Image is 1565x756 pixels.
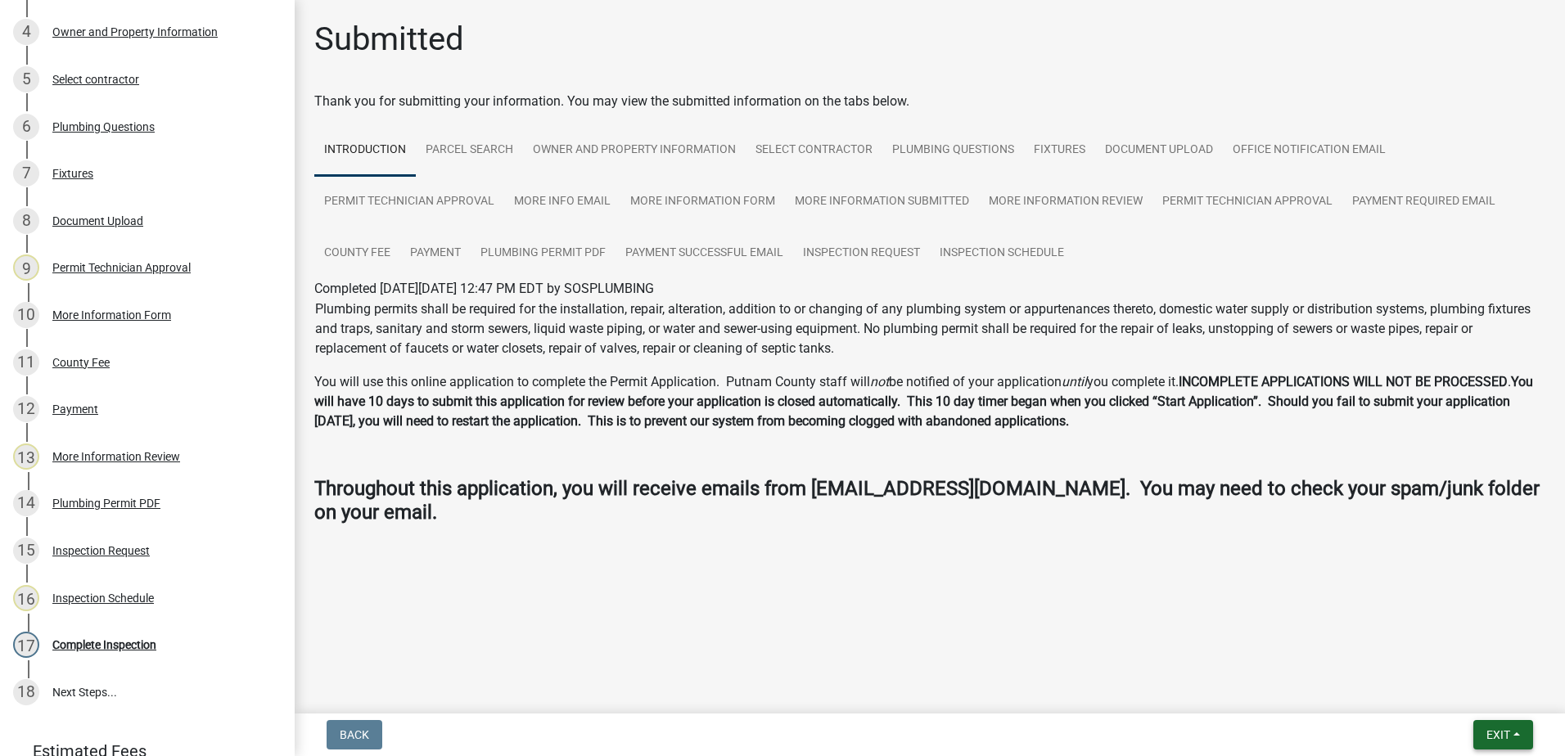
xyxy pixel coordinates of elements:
a: Fixtures [1024,124,1095,177]
div: 14 [13,490,39,516]
a: Payment Required Email [1342,176,1505,228]
div: More Information Review [52,451,180,462]
button: Back [327,720,382,749]
div: 13 [13,443,39,470]
div: 4 [13,19,39,45]
a: Permit Technician Approval [314,176,504,228]
div: Select contractor [52,74,139,85]
a: Plumbing Questions [882,124,1024,177]
i: not [870,374,889,389]
strong: Throughout this application, you will receive emails from [EMAIL_ADDRESS][DOMAIN_NAME]. You may n... [314,477,1540,524]
div: County Fee [52,357,110,368]
div: Fixtures [52,168,93,179]
a: More Information Submitted [785,176,979,228]
a: Payment Successful Email [616,227,793,280]
div: 9 [13,254,39,281]
a: Introduction [314,124,416,177]
i: until [1062,374,1087,389]
div: 8 [13,208,39,234]
td: Plumbing permits shall be required for the installation, repair, alteration, addition to or chang... [314,299,1545,359]
a: Owner and Property Information [523,124,746,177]
div: 5 [13,66,39,92]
span: Exit [1486,728,1510,741]
div: Complete Inspection [52,639,156,650]
div: 7 [13,160,39,187]
p: You will use this online application to complete the Permit Application. Putnam County staff will... [314,372,1545,431]
div: Payment [52,403,98,415]
div: 15 [13,538,39,564]
a: Inspection Request [793,227,930,280]
div: Permit Technician Approval [52,262,191,273]
a: Office Notification Email [1223,124,1396,177]
a: Select contractor [746,124,882,177]
div: Inspection Schedule [52,592,154,604]
a: More Information Form [620,176,785,228]
div: Inspection Request [52,545,150,556]
div: 6 [13,114,39,140]
div: Plumbing Questions [52,121,155,133]
div: 12 [13,396,39,422]
a: Plumbing Permit PDF [471,227,616,280]
div: 18 [13,679,39,705]
strong: INCOMPLETE APPLICATIONS WILL NOT BE PROCESSED [1179,374,1508,389]
div: Document Upload [52,215,143,227]
a: Parcel search [416,124,523,177]
div: 17 [13,632,39,658]
strong: You will have 10 days to submit this application for review before your application is closed aut... [314,374,1533,429]
div: Owner and Property Information [52,26,218,38]
a: Payment [400,227,471,280]
a: Inspection Schedule [930,227,1074,280]
div: 11 [13,349,39,376]
a: County Fee [314,227,400,280]
button: Exit [1473,720,1533,749]
div: More Information Form [52,309,171,321]
a: Document Upload [1095,124,1223,177]
span: Back [340,728,369,741]
div: Plumbing Permit PDF [52,497,160,509]
span: Completed [DATE][DATE] 12:47 PM EDT by SOSPLUMBING [314,281,654,296]
a: More Info Email [504,176,620,228]
a: Permit Technician Approval [1152,176,1342,228]
h1: Submitted [314,20,464,59]
div: Thank you for submitting your information. You may view the submitted information on the tabs below. [314,92,1545,111]
div: 16 [13,585,39,611]
a: More Information Review [979,176,1152,228]
div: 10 [13,302,39,328]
